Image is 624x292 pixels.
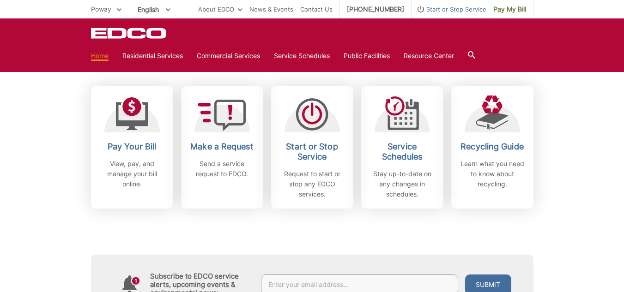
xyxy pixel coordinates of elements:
[91,28,168,39] a: EDCD logo. Return to the homepage.
[278,169,346,199] p: Request to start or stop any EDCO services.
[361,86,443,209] a: Service Schedules Stay up-to-date on any changes in schedules.
[197,51,260,61] a: Commercial Services
[91,51,109,61] a: Home
[274,51,330,61] a: Service Schedules
[98,159,166,189] p: View, pay, and manage your bill online.
[404,51,454,61] a: Resource Center
[122,51,183,61] a: Residential Services
[300,4,333,14] a: Contact Us
[249,4,293,14] a: News & Events
[188,159,256,179] p: Send a service request to EDCO.
[278,142,346,162] h2: Start or Stop Service
[131,2,177,17] span: English
[344,51,390,61] a: Public Facilities
[198,4,242,14] a: About EDCO
[91,86,173,209] a: Pay Your Bill View, pay, and manage your bill online.
[188,142,256,152] h2: Make a Request
[368,142,436,162] h2: Service Schedules
[181,86,263,209] a: Make a Request Send a service request to EDCO.
[493,4,526,14] span: Pay My Bill
[368,169,436,199] p: Stay up-to-date on any changes in schedules.
[91,5,111,13] span: Poway
[98,142,166,152] h2: Pay Your Bill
